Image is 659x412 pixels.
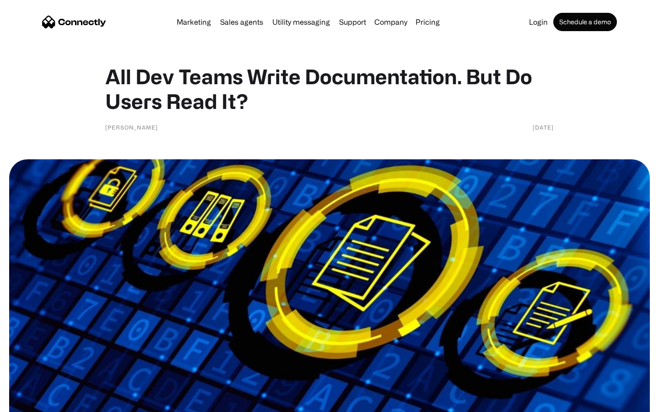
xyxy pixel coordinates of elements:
[105,123,158,132] div: [PERSON_NAME]
[9,396,55,409] aside: Language selected: English
[374,16,407,28] div: Company
[412,18,443,26] a: Pricing
[533,123,554,132] div: [DATE]
[173,18,215,26] a: Marketing
[553,13,617,31] a: Schedule a demo
[216,18,267,26] a: Sales agents
[18,396,55,409] ul: Language list
[105,64,554,114] h1: All Dev Teams Write Documentation. But Do Users Read It?
[269,18,334,26] a: Utility messaging
[525,18,551,26] a: Login
[335,18,370,26] a: Support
